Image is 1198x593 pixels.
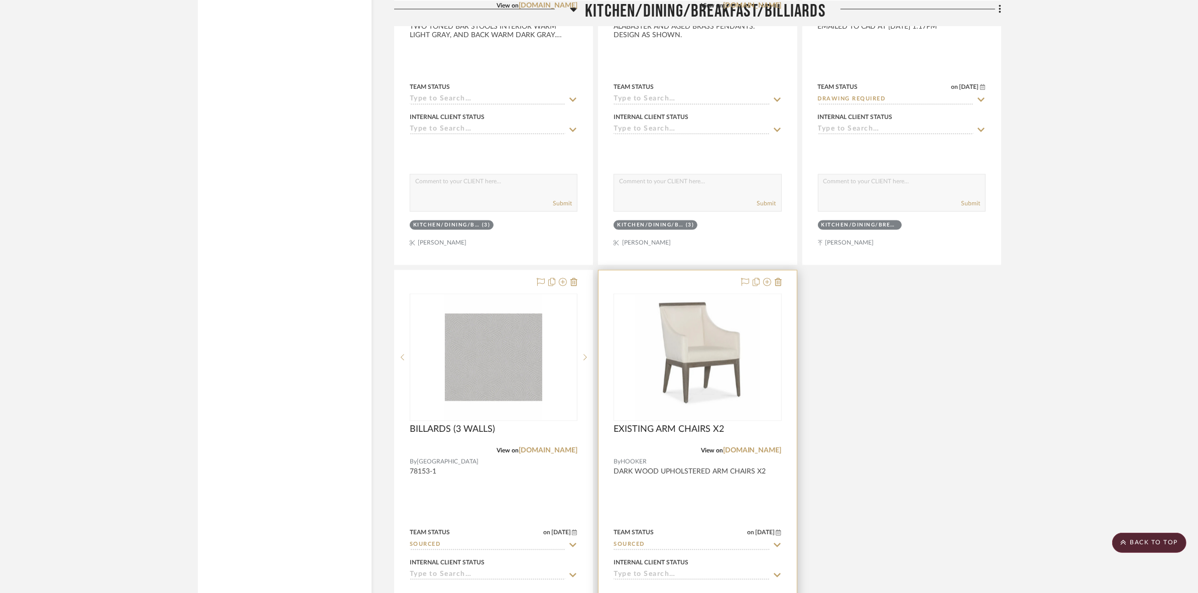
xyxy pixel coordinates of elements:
input: Type to Search… [614,541,769,550]
a: [DOMAIN_NAME] [519,2,577,9]
input: Type to Search… [410,126,565,135]
div: 0 [614,294,781,421]
input: Type to Search… [410,541,565,550]
div: (3) [686,222,694,229]
div: Internal Client Status [614,558,688,567]
span: By [410,457,417,467]
input: Type to Search… [818,95,974,105]
div: Team Status [614,83,654,92]
span: [DATE] [959,84,980,91]
div: KITCHEN/DINING/BREAKFAST/BILLIARDS [413,222,480,229]
span: HOOKER [621,457,647,467]
span: [DATE] [754,529,776,536]
span: BILLARDS (3 WALLS) [410,424,495,435]
span: [DATE] [550,529,572,536]
a: [DOMAIN_NAME] [723,2,782,9]
div: Team Status [818,83,858,92]
span: View on [497,3,519,9]
span: on [543,530,550,536]
input: Type to Search… [614,126,769,135]
div: Team Status [410,528,450,537]
button: Submit [961,199,980,208]
div: Internal Client Status [410,558,485,567]
span: View on [701,448,723,454]
span: By [614,457,621,467]
span: on [951,84,959,90]
img: BILLARDS (3 WALLS) [445,295,542,420]
input: Type to Search… [410,95,565,105]
img: EXISTING ARM CHAIRS X2 [635,295,760,420]
a: [DOMAIN_NAME] [519,447,577,454]
input: Type to Search… [818,126,974,135]
div: Internal Client Status [410,113,485,122]
input: Type to Search… [410,571,565,580]
a: [DOMAIN_NAME] [723,447,782,454]
span: View on [701,3,723,9]
input: Type to Search… [614,571,769,580]
div: KITCHEN/DINING/BREAKFAST/BILLIARDS [821,222,896,229]
scroll-to-top-button: BACK TO TOP [1112,533,1186,553]
input: Type to Search… [614,95,769,105]
button: Submit [757,199,776,208]
div: KITCHEN/DINING/BREAKFAST/BILLIARDS [617,222,683,229]
span: View on [497,448,519,454]
div: (3) [482,222,491,229]
span: [GEOGRAPHIC_DATA] [417,457,478,467]
div: Team Status [410,83,450,92]
button: Submit [553,199,572,208]
span: on [747,530,754,536]
div: Internal Client Status [818,113,893,122]
span: EXISTING ARM CHAIRS X2 [614,424,724,435]
div: Internal Client Status [614,113,688,122]
div: Team Status [614,528,654,537]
